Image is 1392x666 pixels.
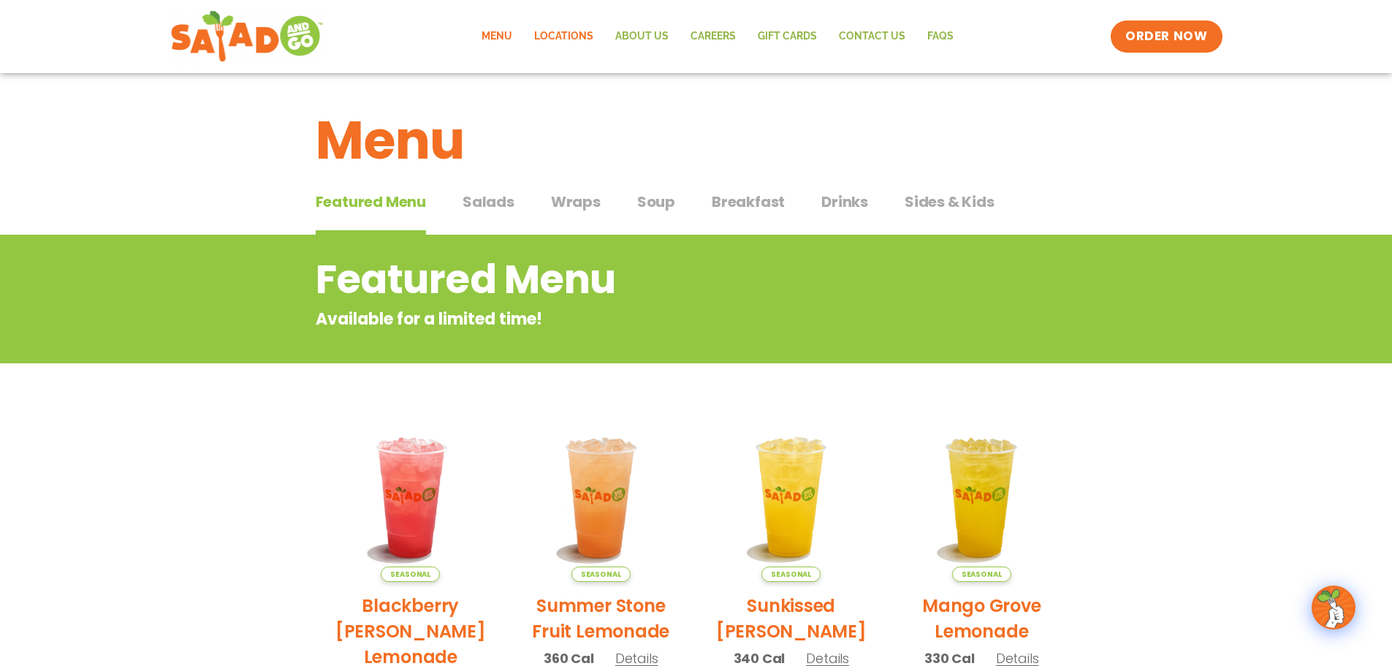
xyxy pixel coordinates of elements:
span: Featured Menu [316,191,426,213]
a: GIFT CARDS [747,20,828,53]
div: Tabbed content [316,186,1077,235]
span: ORDER NOW [1125,28,1207,45]
img: Product photo for Mango Grove Lemonade [897,413,1066,582]
h2: Sunkissed [PERSON_NAME] [707,593,876,644]
a: FAQs [916,20,965,53]
img: Product photo for Sunkissed Yuzu Lemonade [707,413,876,582]
h2: Mango Grove Lemonade [897,593,1066,644]
a: Menu [471,20,523,53]
span: Salads [463,191,514,213]
nav: Menu [471,20,965,53]
a: Careers [680,20,747,53]
a: ORDER NOW [1111,20,1222,53]
img: new-SAG-logo-768×292 [170,7,324,66]
span: Seasonal [381,567,440,582]
h2: Featured Menu [316,250,959,309]
span: Seasonal [952,567,1011,582]
span: Seasonal [761,567,821,582]
img: wpChatIcon [1313,587,1354,628]
span: Sides & Kids [905,191,994,213]
span: Wraps [551,191,601,213]
span: Soup [637,191,675,213]
span: Breakfast [712,191,785,213]
a: Contact Us [828,20,916,53]
a: About Us [604,20,680,53]
span: Drinks [821,191,868,213]
img: Product photo for Blackberry Bramble Lemonade [327,413,495,582]
p: Available for a limited time! [316,307,959,331]
h2: Summer Stone Fruit Lemonade [517,593,685,644]
span: Seasonal [571,567,631,582]
h1: Menu [316,101,1077,180]
img: Product photo for Summer Stone Fruit Lemonade [517,413,685,582]
a: Locations [523,20,604,53]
